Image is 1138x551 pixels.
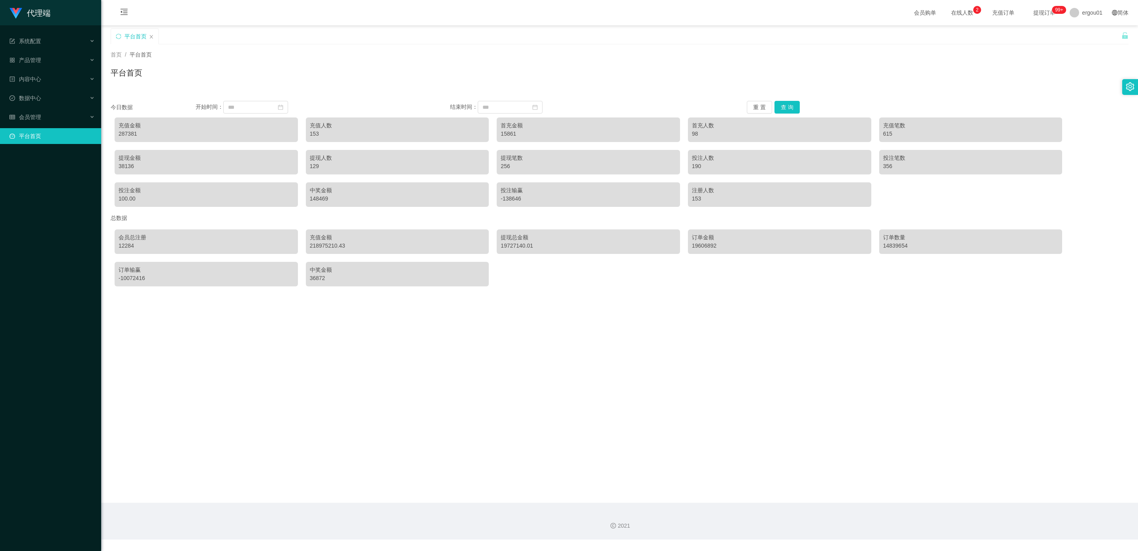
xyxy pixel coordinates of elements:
div: 256 [501,162,676,170]
i: 图标: copyright [610,523,616,528]
div: 会员总注册 [119,233,294,242]
div: 注册人数 [692,186,867,195]
div: 19606892 [692,242,867,250]
img: logo.9652507e.png [9,8,22,19]
span: 系统配置 [9,38,41,44]
sup: 1181 [1052,6,1066,14]
div: 153 [692,195,867,203]
div: 充值金额 [119,121,294,130]
div: 2021 [107,522,1132,530]
div: 287381 [119,130,294,138]
div: 15861 [501,130,676,138]
i: 图标: calendar [532,104,538,110]
div: 提现笔数 [501,154,676,162]
span: 开始时间： [196,104,223,110]
i: 图标: setting [1126,82,1134,91]
div: 投注输赢 [501,186,676,195]
span: 结束时间： [450,104,478,110]
div: 12284 [119,242,294,250]
i: 图标: check-circle-o [9,95,15,101]
i: 图标: unlock [1121,32,1129,39]
div: 38136 [119,162,294,170]
div: 中奖金额 [310,186,485,195]
div: 充值人数 [310,121,485,130]
div: 投注人数 [692,154,867,162]
div: 100.00 [119,195,294,203]
span: 首页 [111,51,122,58]
div: 98 [692,130,867,138]
span: 产品管理 [9,57,41,63]
i: 图标: close [149,34,154,39]
div: 订单数量 [883,233,1059,242]
button: 重 置 [747,101,772,114]
div: 订单输赢 [119,266,294,274]
i: 图标: table [9,114,15,120]
div: 615 [883,130,1059,138]
i: 图标: calendar [278,104,283,110]
span: / [125,51,126,58]
span: 会员管理 [9,114,41,120]
i: 图标: profile [9,76,15,82]
p: 2 [976,6,978,14]
div: 平台首页 [124,29,147,44]
div: 36872 [310,274,485,282]
i: 图标: global [1112,10,1117,15]
div: 129 [310,162,485,170]
div: 投注笔数 [883,154,1059,162]
a: 代理端 [9,9,51,16]
div: 投注金额 [119,186,294,195]
i: 图标: menu-fold [111,0,138,26]
div: 190 [692,162,867,170]
div: 218975210.43 [310,242,485,250]
button: 查 询 [774,101,800,114]
a: 图标: dashboard平台首页 [9,128,95,144]
div: 中奖金额 [310,266,485,274]
div: 356 [883,162,1059,170]
h1: 代理端 [27,0,51,26]
i: 图标: form [9,38,15,44]
div: 首充人数 [692,121,867,130]
div: 提现金额 [119,154,294,162]
span: 内容中心 [9,76,41,82]
span: 数据中心 [9,95,41,101]
i: 图标: appstore-o [9,57,15,63]
div: 首充金额 [501,121,676,130]
span: 在线人数 [947,10,977,15]
div: -10072416 [119,274,294,282]
div: 总数据 [111,211,1129,225]
div: 充值笔数 [883,121,1059,130]
span: 提现订单 [1029,10,1059,15]
div: 今日数据 [111,103,196,112]
div: -138646 [501,195,676,203]
div: 充值金额 [310,233,485,242]
sup: 2 [973,6,981,14]
div: 19727140.01 [501,242,676,250]
i: 图标: sync [116,34,121,39]
div: 提现人数 [310,154,485,162]
h1: 平台首页 [111,67,142,79]
span: 充值订单 [988,10,1018,15]
span: 平台首页 [130,51,152,58]
div: 148469 [310,195,485,203]
div: 提现总金额 [501,233,676,242]
div: 153 [310,130,485,138]
div: 14839654 [883,242,1059,250]
div: 订单金额 [692,233,867,242]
